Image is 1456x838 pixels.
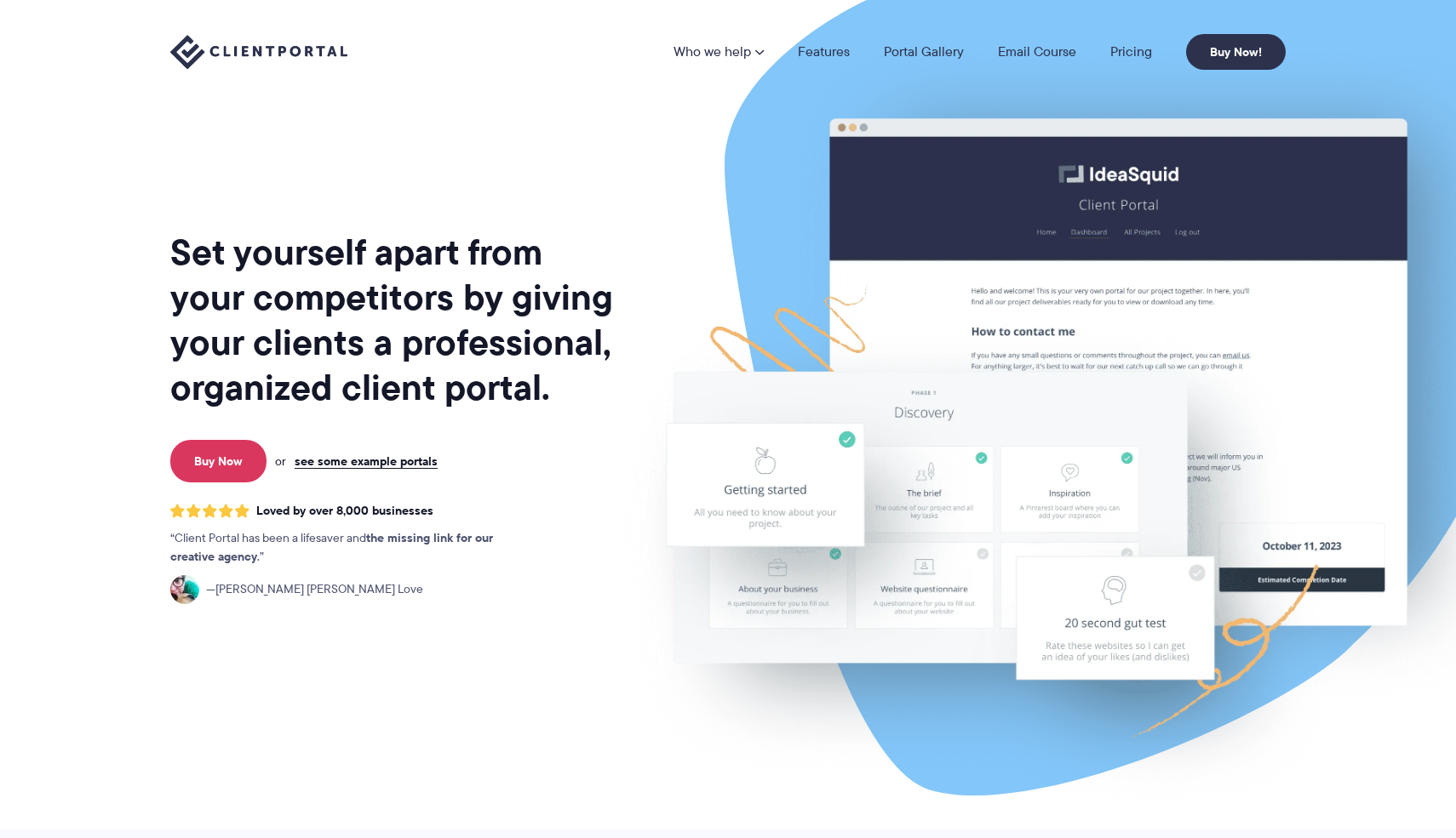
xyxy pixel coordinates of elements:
p: Client Portal has been a lifesaver and . [170,529,528,567]
a: Pricing [1110,45,1152,59]
span: [PERSON_NAME] [PERSON_NAME] Love [206,580,423,599]
a: Who we help [674,45,764,59]
a: Buy Now [170,440,267,482]
h1: Set yourself apart from your competitors by giving your clients a professional, organized client ... [170,230,616,410]
span: Loved by over 8,000 businesses [256,504,433,518]
a: Features [798,45,850,59]
a: Portal Gallery [884,45,964,59]
a: Buy Now! [1186,34,1286,70]
a: Email Course [998,45,1076,59]
a: see some example portals [295,453,438,469]
strong: the missing link for our creative agency [170,528,493,566]
span: or [275,453,286,469]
